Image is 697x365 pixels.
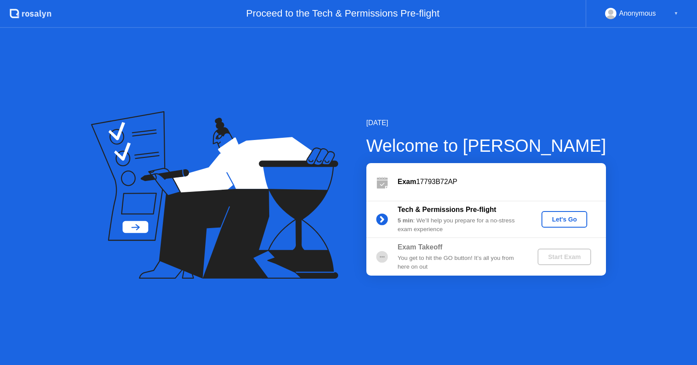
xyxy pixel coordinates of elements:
div: [DATE] [366,118,606,128]
button: Start Exam [538,249,591,265]
b: Tech & Permissions Pre-flight [398,206,496,213]
div: Anonymous [619,8,656,19]
b: Exam [398,178,416,185]
b: Exam Takeoff [398,243,443,251]
div: Let's Go [545,216,584,223]
button: Let's Go [541,211,587,228]
div: : We’ll help you prepare for a no-stress exam experience [398,216,523,234]
div: 17793B72AP [398,177,606,187]
div: ▼ [674,8,678,19]
div: You get to hit the GO button! It’s all you from here on out [398,254,523,272]
div: Welcome to [PERSON_NAME] [366,133,606,159]
b: 5 min [398,217,413,224]
div: Start Exam [541,253,588,260]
